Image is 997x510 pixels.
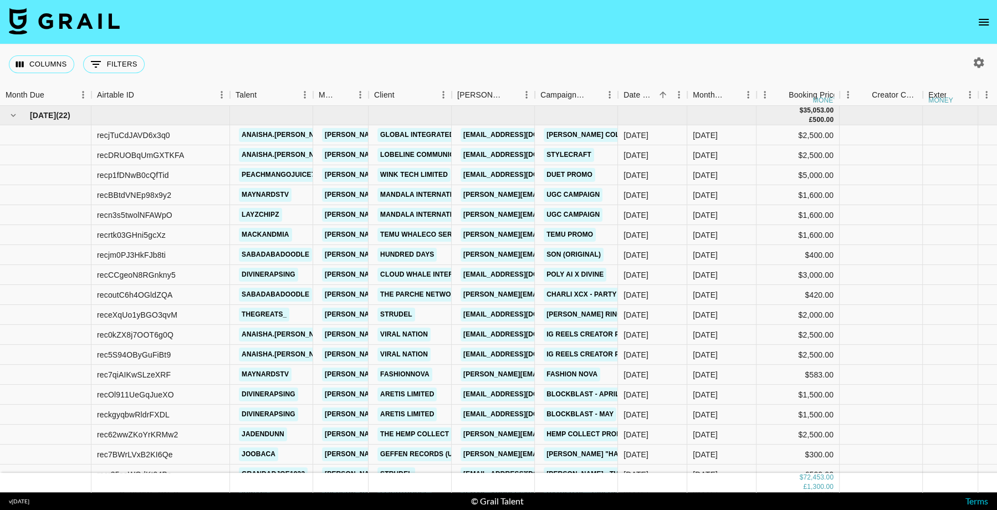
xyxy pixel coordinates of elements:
button: Menu [213,86,230,103]
div: recjTuCdJAVD6x3q0 [97,130,170,141]
div: May '25 [693,469,718,480]
a: sabadabadoodle [239,248,312,262]
div: Manager [319,84,336,106]
a: [PERSON_NAME][EMAIL_ADDRESS][DOMAIN_NAME] [461,248,641,262]
div: May '25 [693,329,718,340]
button: Menu [840,86,856,103]
button: Sort [773,87,789,103]
div: $3,000.00 [756,265,840,285]
button: Menu [962,86,978,103]
div: $1,500.00 [756,385,840,405]
a: anaisha.[PERSON_NAME] [239,128,334,142]
a: layzchipz [239,208,282,222]
a: [PERSON_NAME] Ring 2025 [544,308,642,322]
a: [EMAIL_ADDRESS][DOMAIN_NAME] [461,128,585,142]
div: money [928,97,953,104]
div: recp1fDNwB0cQfTid [97,170,169,181]
a: [PERSON_NAME][EMAIL_ADDRESS][DOMAIN_NAME] [322,128,503,142]
a: The Hemp Collect [377,427,452,441]
div: $2,500.00 [756,145,840,165]
div: May '25 [693,309,718,320]
div: 30/03/2025 [623,210,648,221]
div: May '25 [693,229,718,241]
a: [EMAIL_ADDRESS][DOMAIN_NAME] [461,387,585,401]
div: 07/04/2025 [623,229,648,241]
a: [PERSON_NAME][EMAIL_ADDRESS][DOMAIN_NAME] [322,368,503,381]
img: Grail Talent [9,8,120,34]
a: UGC Campaign [544,208,602,222]
a: Cloud Whale Interactive Technology LLC [377,268,545,282]
button: Sort [856,87,872,103]
div: 08/05/2025 [623,409,648,420]
div: $5,000.00 [756,165,840,185]
a: [PERSON_NAME][EMAIL_ADDRESS][DOMAIN_NAME] [322,288,503,302]
a: [PERSON_NAME][EMAIL_ADDRESS][DOMAIN_NAME] [461,188,641,202]
button: hide children [6,108,21,123]
div: May '25 [693,429,718,440]
div: Campaign (Type) [535,84,618,106]
div: $1,500.00 [756,405,840,425]
div: Booker [452,84,535,106]
div: 500.00 [812,115,834,125]
div: receXqUo1yBGO3qvM [97,309,177,320]
div: Month Due [687,84,756,106]
div: 11/03/2025 [623,150,648,161]
div: Month Due [6,84,44,106]
div: $2,000.00 [756,305,840,325]
button: Menu [435,86,452,103]
button: Sort [724,87,740,103]
button: Menu [296,86,313,103]
div: 25/04/2025 [623,289,648,300]
button: Sort [395,87,410,103]
div: Client [369,84,452,106]
a: [PERSON_NAME][EMAIL_ADDRESS][DOMAIN_NAME] [322,427,503,441]
button: Menu [518,86,535,103]
div: May '25 [693,249,718,261]
a: [PERSON_NAME][EMAIL_ADDRESS][DOMAIN_NAME] [322,348,503,361]
div: © Grail Talent [471,496,524,507]
div: Creator Commmission Override [840,84,923,106]
div: rec5S94OByGuFiBt9 [97,349,171,360]
a: Geffen Records (Universal Music) [377,447,515,461]
a: [EMAIL_ADDRESS][DOMAIN_NAME] [461,268,585,282]
button: Select columns [9,55,74,73]
div: £ [803,482,807,492]
a: StyleCraft [544,148,594,162]
div: 35,053.00 [803,106,834,115]
div: $400.00 [756,245,840,265]
div: 03/05/2025 [623,329,648,340]
a: [PERSON_NAME][EMAIL_ADDRESS][DOMAIN_NAME] [461,288,641,302]
a: Viral Nation [377,348,431,361]
div: recrtk03GHni5gcXz [97,229,166,241]
a: [EMAIL_ADDRESS][DOMAIN_NAME] [461,467,585,481]
a: [PERSON_NAME][EMAIL_ADDRESS][DOMAIN_NAME] [322,387,503,401]
a: divinerapsing [239,268,298,282]
button: Sort [586,87,601,103]
a: anaisha.[PERSON_NAME] [239,328,334,341]
a: Hemp Collect Promo [544,427,630,441]
div: $583.00 [756,365,840,385]
div: Month Due [693,84,724,106]
button: Menu [671,86,687,103]
a: thegreats_ [239,308,289,322]
div: 08/05/2025 [623,369,648,380]
div: May '25 [693,369,718,380]
div: May '25 [693,389,718,400]
div: $ [799,106,803,115]
div: $1,600.00 [756,205,840,225]
span: ( 22 ) [56,110,70,121]
div: Talent [236,84,257,106]
a: [PERSON_NAME] "Haiku" [544,447,636,461]
div: 12/05/2025 [623,469,648,480]
div: reckgyqbwRldrFXDL [97,409,170,420]
a: [PERSON_NAME][EMAIL_ADDRESS][DOMAIN_NAME] [322,228,503,242]
div: recn3s5twolNFAWpO [97,210,172,221]
button: Menu [978,86,995,103]
a: IG Reels Creator Program [544,328,653,341]
button: Sort [336,87,352,103]
div: May '25 [693,130,718,141]
button: Sort [946,87,962,103]
div: Date Created [618,84,687,106]
button: Menu [756,86,773,103]
div: $420.00 [756,285,840,305]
